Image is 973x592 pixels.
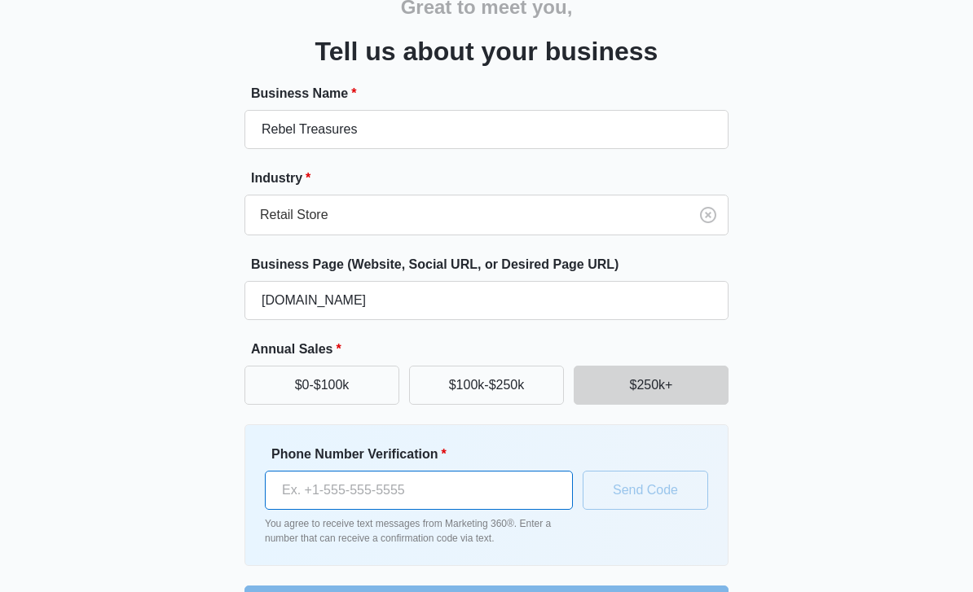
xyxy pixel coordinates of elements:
[271,445,579,464] label: Phone Number Verification
[265,471,573,510] input: Ex. +1-555-555-5555
[244,110,729,149] input: e.g. Jane's Plumbing
[315,32,658,71] h3: Tell us about your business
[695,202,721,228] button: Clear
[265,516,573,546] p: You agree to receive text messages from Marketing 360®. Enter a number that can receive a confirm...
[244,366,399,405] button: $0-$100k
[574,366,729,405] button: $250k+
[409,366,564,405] button: $100k-$250k
[251,84,735,103] label: Business Name
[251,169,735,188] label: Industry
[251,340,735,359] label: Annual Sales
[244,281,729,320] input: e.g. janesplumbing.com
[251,255,735,274] label: Business Page (Website, Social URL, or Desired Page URL)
